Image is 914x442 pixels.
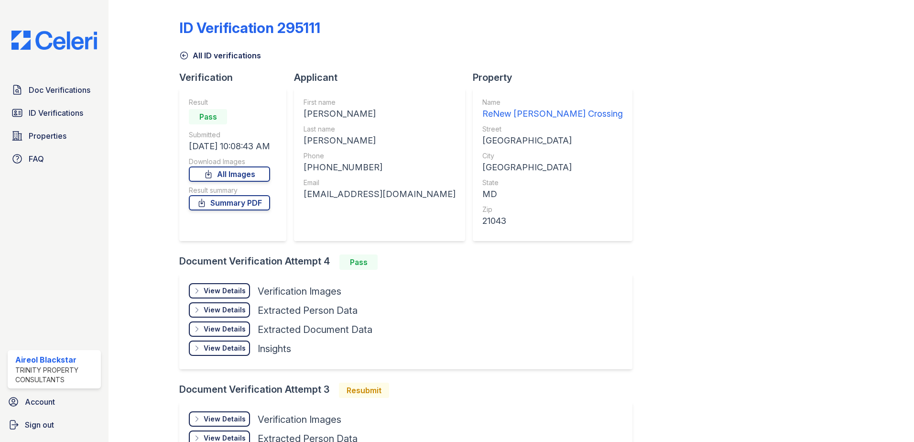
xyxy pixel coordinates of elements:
[204,324,246,334] div: View Details
[482,178,623,188] div: State
[4,31,105,50] img: CE_Logo_Blue-a8612792a0a2168367f1c8372b55b34899dd931a85d93a1a3d3e32e68fde9ad4.png
[304,151,456,161] div: Phone
[258,285,341,298] div: Verification Images
[304,178,456,188] div: Email
[482,214,623,228] div: 21043
[189,157,270,166] div: Download Images
[482,107,623,121] div: ReNew [PERSON_NAME] Crossing
[189,98,270,107] div: Result
[8,80,101,99] a: Doc Verifications
[339,383,389,398] div: Resubmit
[179,254,640,270] div: Document Verification Attempt 4
[258,413,341,426] div: Verification Images
[179,19,320,36] div: ID Verification 295111
[482,98,623,107] div: Name
[304,188,456,201] div: [EMAIL_ADDRESS][DOMAIN_NAME]
[204,343,246,353] div: View Details
[189,140,270,153] div: [DATE] 10:08:43 AM
[482,188,623,201] div: MD
[29,130,66,142] span: Properties
[482,151,623,161] div: City
[8,126,101,145] a: Properties
[189,166,270,182] a: All Images
[304,134,456,147] div: [PERSON_NAME]
[189,109,227,124] div: Pass
[304,161,456,174] div: [PHONE_NUMBER]
[204,286,246,296] div: View Details
[339,254,378,270] div: Pass
[204,305,246,315] div: View Details
[258,304,358,317] div: Extracted Person Data
[29,153,44,165] span: FAQ
[15,365,97,385] div: Trinity Property Consultants
[29,84,90,96] span: Doc Verifications
[25,419,54,431] span: Sign out
[304,107,456,121] div: [PERSON_NAME]
[473,71,640,84] div: Property
[8,149,101,168] a: FAQ
[179,50,261,61] a: All ID verifications
[8,103,101,122] a: ID Verifications
[15,354,97,365] div: Aireol Blackstar
[179,71,294,84] div: Verification
[258,342,291,355] div: Insights
[204,414,246,424] div: View Details
[482,124,623,134] div: Street
[189,186,270,195] div: Result summary
[25,396,55,408] span: Account
[482,134,623,147] div: [GEOGRAPHIC_DATA]
[294,71,473,84] div: Applicant
[4,415,105,434] a: Sign out
[482,161,623,174] div: [GEOGRAPHIC_DATA]
[482,98,623,121] a: Name ReNew [PERSON_NAME] Crossing
[304,124,456,134] div: Last name
[304,98,456,107] div: First name
[29,107,83,119] span: ID Verifications
[482,205,623,214] div: Zip
[179,383,640,398] div: Document Verification Attempt 3
[189,195,270,210] a: Summary PDF
[258,323,372,336] div: Extracted Document Data
[189,130,270,140] div: Submitted
[4,392,105,411] a: Account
